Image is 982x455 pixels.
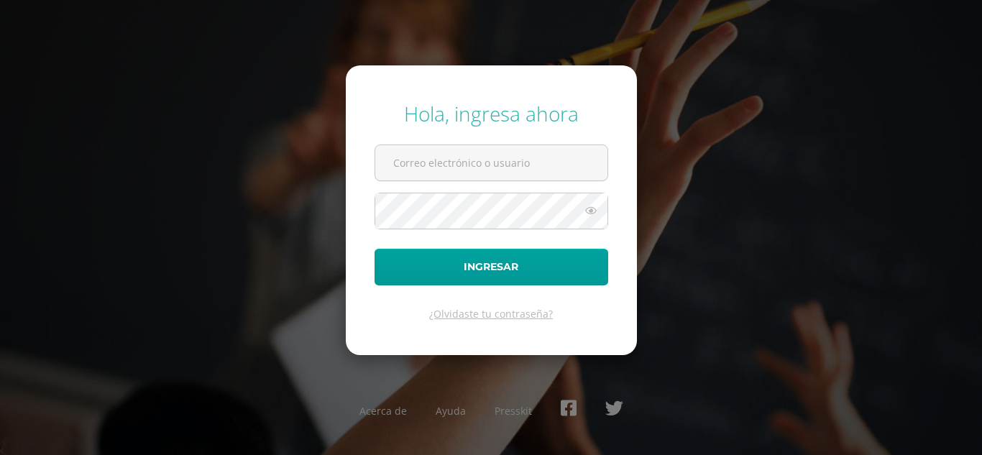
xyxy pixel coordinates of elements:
[495,404,532,418] a: Presskit
[359,404,407,418] a: Acerca de
[375,249,608,285] button: Ingresar
[436,404,466,418] a: Ayuda
[375,145,607,180] input: Correo electrónico o usuario
[429,307,553,321] a: ¿Olvidaste tu contraseña?
[375,100,608,127] div: Hola, ingresa ahora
